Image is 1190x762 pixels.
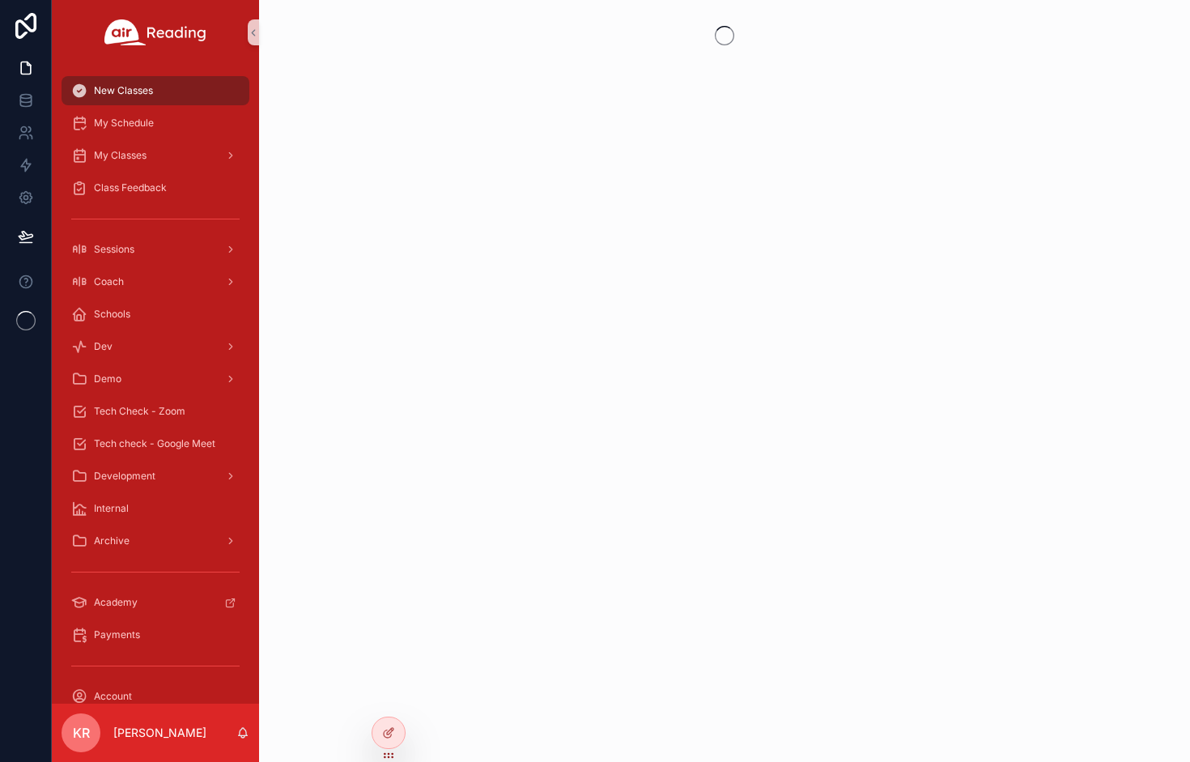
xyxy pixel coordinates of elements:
span: Payments [94,628,140,641]
a: New Classes [62,76,249,105]
a: Internal [62,494,249,523]
span: Internal [94,502,129,515]
p: [PERSON_NAME] [113,725,206,741]
a: Academy [62,588,249,617]
img: App logo [104,19,206,45]
span: Tech check - Google Meet [94,437,215,450]
a: My Schedule [62,109,249,138]
a: Dev [62,332,249,361]
span: Schools [94,308,130,321]
a: My Classes [62,141,249,170]
div: scrollable content [52,65,259,704]
span: Coach [94,275,124,288]
a: Account [62,682,249,711]
span: My Schedule [94,117,154,130]
a: Tech check - Google Meet [62,429,249,458]
span: Development [94,470,155,483]
a: Schools [62,300,249,329]
a: Sessions [62,235,249,264]
span: My Classes [94,149,147,162]
span: Account [94,690,132,703]
span: Academy [94,596,138,609]
a: Tech Check - Zoom [62,397,249,426]
span: Demo [94,372,121,385]
span: KR [73,723,90,743]
span: Class Feedback [94,181,167,194]
a: Payments [62,620,249,649]
a: Demo [62,364,249,394]
span: Tech Check - Zoom [94,405,185,418]
a: Class Feedback [62,173,249,202]
span: Archive [94,534,130,547]
span: Dev [94,340,113,353]
a: Development [62,462,249,491]
span: Sessions [94,243,134,256]
a: Archive [62,526,249,556]
a: Coach [62,267,249,296]
span: New Classes [94,84,153,97]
